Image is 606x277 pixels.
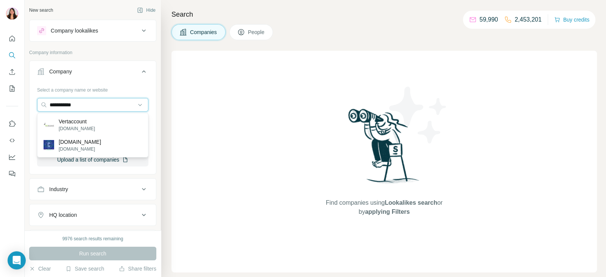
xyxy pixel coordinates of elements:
button: My lists [6,82,18,95]
button: Company lookalikes [30,22,156,40]
span: People [248,28,265,36]
div: Industry [49,185,68,193]
button: HQ location [30,206,156,224]
button: Company [30,62,156,84]
div: HQ location [49,211,77,219]
span: applying Filters [365,209,410,215]
p: 59,990 [480,15,498,24]
button: Use Surfe API [6,134,18,147]
p: 2,453,201 [515,15,542,24]
button: Enrich CSV [6,65,18,79]
button: Use Surfe on LinkedIn [6,117,18,131]
div: New search [29,7,53,14]
div: 9976 search results remaining [62,235,123,242]
div: Open Intercom Messenger [8,251,26,269]
button: Quick start [6,32,18,45]
div: Select a company name or website [37,84,148,93]
button: Clear [29,265,51,272]
span: Companies [190,28,218,36]
img: Avatar [6,8,18,20]
p: [DOMAIN_NAME] [59,125,95,132]
p: [DOMAIN_NAME] [59,138,101,146]
button: Upload a list of companies [37,153,148,167]
button: Save search [65,265,104,272]
img: Vertaccount [44,120,54,130]
span: Find companies using or by [324,198,445,216]
button: Hide [132,5,161,16]
span: Lookalikes search [385,199,437,206]
button: Industry [30,180,156,198]
img: Surfe Illustration - Woman searching with binoculars [345,107,424,191]
div: Company lookalikes [51,27,98,34]
button: Buy credits [554,14,589,25]
p: Company information [29,49,156,56]
button: Search [6,48,18,62]
img: calvertaccountants.com [44,140,54,151]
button: Dashboard [6,150,18,164]
p: [DOMAIN_NAME] [59,146,101,153]
button: Share filters [119,265,156,272]
div: Company [49,68,72,75]
h4: Search [171,9,597,20]
p: Vertaccount [59,118,95,125]
img: Surfe Illustration - Stars [384,81,452,149]
button: Feedback [6,167,18,181]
